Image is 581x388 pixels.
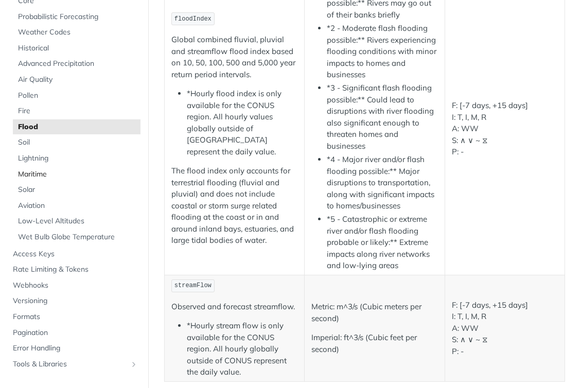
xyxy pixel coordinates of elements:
li: *Hourly stream flow is only available for the CONUS region. All hourly globally outside of CONUS ... [187,320,297,378]
button: Show subpages for Tools & Libraries [130,360,138,368]
a: Error Handling [8,341,140,356]
span: Advanced Precipitation [18,59,138,69]
span: Air Quality [18,75,138,85]
a: Historical [13,41,140,56]
p: Metric: m^3/s (Cubic meters per second) [311,301,437,324]
li: *5 - Catastrophic or extreme river and/or flash flooding probable or likely:** Extreme impacts al... [327,214,437,272]
span: Solar [18,185,138,195]
span: Rate Limiting & Tokens [13,264,138,275]
a: Fire [13,103,140,119]
p: F: [-7 days, +15 days] I: T, I, M, R A: WW S: ∧ ∨ ~ ⧖ P: - [452,100,558,158]
span: Pagination [13,328,138,338]
li: *4 - Major river and/or flash flooding possible:** Major disruptions to transportation, along wit... [327,154,437,212]
li: *2 - Moderate flash flooding possible:** Rivers experiencing flooding conditions with minor impac... [327,23,437,81]
span: Pollen [18,91,138,101]
a: Formats [8,309,140,325]
a: Aviation [13,198,140,214]
p: The flood index only accounts for terrestrial flooding (fluvial and pluvial) and does not include... [171,165,297,246]
a: Flood [13,119,140,135]
a: Rate Limiting & Tokens [8,262,140,277]
li: *3 - Significant flash flooding possible:** Could lead to disruptions with river flooding also si... [327,82,437,152]
p: Global combined fluvial, pluvial and streamflow flood index based on 10, 50, 100, 500 and 5,000 y... [171,34,297,80]
a: Webhooks [8,278,140,293]
span: Probabilistic Forecasting [18,12,138,22]
a: Weather Codes [13,25,140,40]
p: Observed and forecast streamflow. [171,301,297,313]
a: Solar [13,182,140,198]
span: Access Keys [13,249,138,259]
span: Tools & Libraries [13,359,127,369]
span: Lightning [18,153,138,164]
p: Imperial: ft^3/s (Cubic feet per second) [311,332,437,355]
a: Probabilistic Forecasting [13,9,140,25]
span: Weather Codes [18,27,138,38]
span: Wet Bulb Globe Temperature [18,232,138,242]
a: Air Quality [13,72,140,87]
span: streamFlow [174,282,212,289]
span: Webhooks [13,280,138,291]
span: Formats [13,312,138,322]
span: Flood [18,122,138,132]
a: Tools & LibrariesShow subpages for Tools & Libraries [8,357,140,372]
span: Historical [18,43,138,54]
a: Low-Level Altitudes [13,214,140,229]
p: F: [-7 days, +15 days] I: T, I, M, R A: WW S: ∧ ∨ ~ ⧖ P: - [452,299,558,358]
a: Soil [13,135,140,150]
a: Maritime [13,167,140,182]
a: Access Keys [8,246,140,262]
a: Advanced Precipitation [13,56,140,72]
span: floodIndex [174,15,212,23]
a: Wet Bulb Globe Temperature [13,230,140,245]
a: Pagination [8,325,140,341]
span: Versioning [13,296,138,306]
span: Aviation [18,201,138,211]
span: Soil [18,137,138,148]
a: Lightning [13,151,140,166]
li: *Hourly flood index is only available for the CONUS region. All hourly values globally outside of... [187,88,297,157]
span: Maritime [18,169,138,180]
a: Pollen [13,88,140,103]
span: Low-Level Altitudes [18,216,138,226]
span: Error Handling [13,343,138,354]
span: Fire [18,106,138,116]
a: Versioning [8,293,140,309]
